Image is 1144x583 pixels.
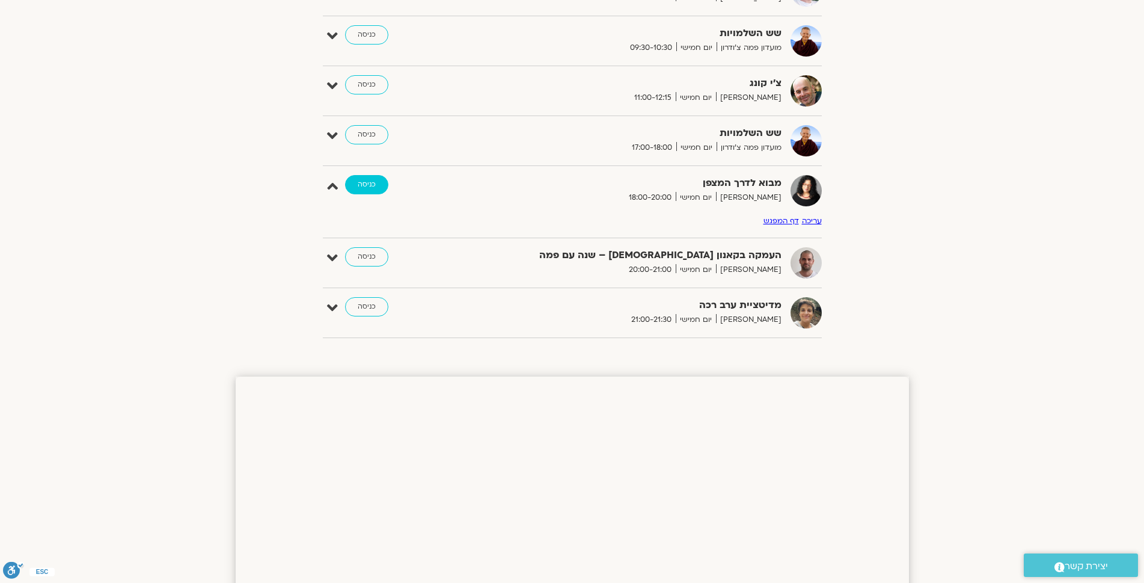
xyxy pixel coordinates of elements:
span: 21:00-21:30 [627,313,676,326]
strong: העמקה בקאנון [DEMOGRAPHIC_DATA] – שנה עם פמה [487,247,782,264]
a: דף המפגש [763,216,799,226]
a: כניסה [345,297,388,316]
span: [PERSON_NAME] [716,191,782,204]
span: [PERSON_NAME] [716,313,782,326]
a: כניסה [345,25,388,45]
span: 18:00-20:00 [625,191,676,204]
span: יצירת קשר [1065,558,1108,575]
span: [PERSON_NAME] [716,91,782,104]
span: יום חמישי [676,42,717,54]
span: 17:00-18:00 [628,141,676,154]
span: יום חמישי [676,264,716,276]
a: כניסה [345,125,388,144]
span: יום חמישי [676,141,717,154]
strong: מדיטציית ערב רכה [487,297,782,313]
span: מועדון פמה צ'ודרון [717,42,782,54]
strong: צ'י קונג [487,75,782,91]
a: עריכה [802,216,822,226]
span: יום חמישי [676,191,716,204]
a: יצירת קשר [1024,554,1138,577]
a: כניסה [345,247,388,267]
span: [PERSON_NAME] [716,264,782,276]
span: יום חמישי [676,313,716,326]
span: 11:00-12:15 [630,91,676,104]
span: 09:30-10:30 [626,42,676,54]
span: 20:00-21:00 [625,264,676,276]
strong: מבוא לדרך המצפן [487,175,782,191]
span: מועדון פמה צ'ודרון [717,141,782,154]
strong: שש השלמויות [487,125,782,141]
a: כניסה [345,175,388,194]
span: יום חמישי [676,91,716,104]
a: כניסה [345,75,388,94]
strong: שש השלמויות [487,25,782,42]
